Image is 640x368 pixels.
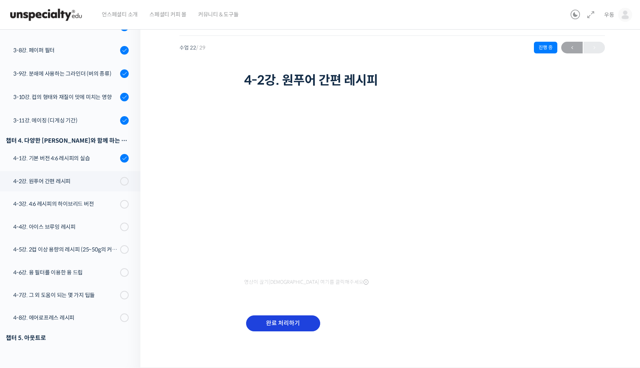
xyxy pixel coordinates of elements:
span: 수업 22 [179,45,206,50]
div: 4-1강. 기본 버전 4:6 레시피의 실습 [13,154,118,163]
h1: 4-2강. 원푸어 간편 레시피 [244,73,541,88]
div: 4-6강. 융 필터를 이용한 융 드립 [13,268,118,277]
div: 3-11강. 에이징 (디게싱 기간) [13,116,118,125]
a: 홈 [2,247,51,267]
div: 3-10강. 컵의 형태와 재질이 맛에 미치는 영향 [13,93,118,101]
div: 진행 중 [534,42,557,53]
a: 설정 [101,247,150,267]
a: ←이전 [561,42,583,53]
span: 영상이 끊기[DEMOGRAPHIC_DATA] 여기를 클릭해주세요 [244,279,369,285]
a: 대화 [51,247,101,267]
span: 대화 [71,259,81,265]
div: 4-3강. 4:6 레시피의 하이브리드 버전 [13,200,118,208]
span: 설정 [121,259,130,265]
div: 4-4강. 아이스 브루잉 레시피 [13,223,118,231]
span: 우동 [604,11,614,18]
input: 완료 처리하기 [246,315,320,331]
span: 홈 [25,259,29,265]
div: 4-2강. 원푸어 간편 레시피 [13,177,118,186]
div: 챕터 5. 아웃트로 [6,333,129,343]
div: 3-8강. 페이퍼 필터 [13,46,118,55]
div: 4-7강. 그 외 도움이 되는 몇 가지 팁들 [13,291,118,299]
span: ← [561,42,583,53]
span: / 29 [196,44,206,51]
div: 챕터 4. 다양한 [PERSON_NAME]와 함께 하는 실전 브루잉 [6,135,129,146]
div: 4-8강. 에어로프레스 레시피 [13,313,118,322]
div: 3-9강. 분쇄에 사용하는 그라인더 (버의 종류) [13,69,118,78]
div: 4-5강. 2컵 이상 용량의 레시피 (25~50g의 커피) [13,245,118,254]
